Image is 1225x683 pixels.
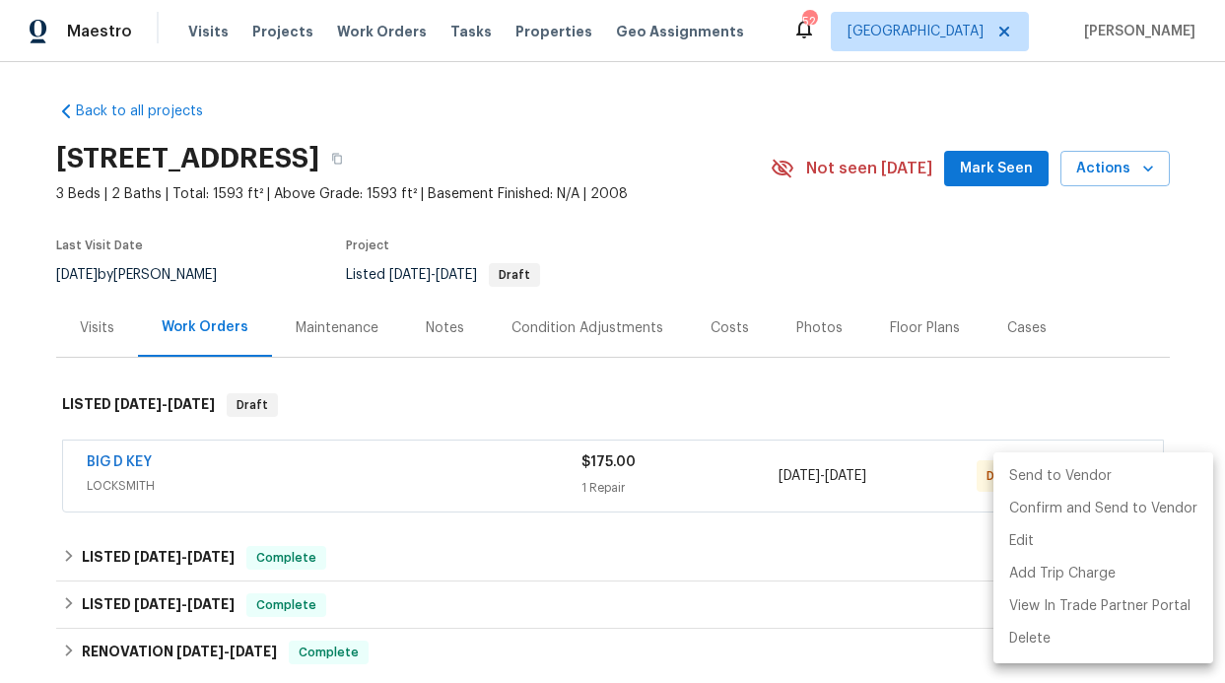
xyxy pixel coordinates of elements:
[993,460,1213,493] li: Send to Vendor
[993,558,1213,590] li: Add Trip Charge
[993,525,1213,558] li: Edit
[993,493,1213,525] li: Confirm and Send to Vendor
[993,623,1213,655] li: Delete
[993,590,1213,623] li: View In Trade Partner Portal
